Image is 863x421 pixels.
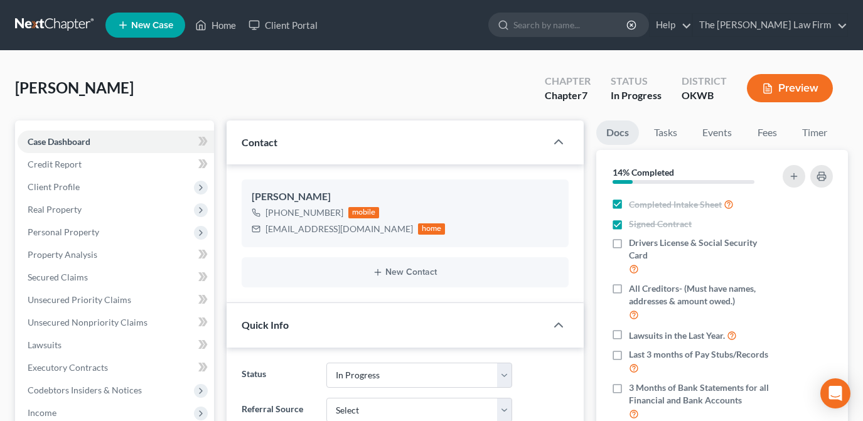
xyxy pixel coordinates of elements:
[629,282,775,307] span: All Creditors- (Must have names, addresses & amount owed.)
[18,266,214,289] a: Secured Claims
[131,21,173,30] span: New Case
[513,13,628,36] input: Search by name...
[613,167,674,178] strong: 14% Completed
[28,339,62,350] span: Lawsuits
[545,74,591,88] div: Chapter
[418,223,446,235] div: home
[18,243,214,266] a: Property Analysis
[629,381,775,407] span: 3 Months of Bank Statements for all Financial and Bank Accounts
[644,120,687,145] a: Tasks
[747,120,787,145] a: Fees
[28,272,88,282] span: Secured Claims
[792,120,837,145] a: Timer
[15,78,134,97] span: [PERSON_NAME]
[820,378,850,408] div: Open Intercom Messenger
[242,14,324,36] a: Client Portal
[235,363,320,388] label: Status
[18,311,214,334] a: Unsecured Nonpriority Claims
[596,120,639,145] a: Docs
[28,181,80,192] span: Client Profile
[629,237,775,262] span: Drivers License & Social Security Card
[747,74,833,102] button: Preview
[582,89,587,101] span: 7
[28,136,90,147] span: Case Dashboard
[265,206,343,219] div: [PHONE_NUMBER]
[18,153,214,176] a: Credit Report
[28,385,142,395] span: Codebtors Insiders & Notices
[682,74,727,88] div: District
[629,198,722,211] span: Completed Intake Sheet
[242,319,289,331] span: Quick Info
[28,204,82,215] span: Real Property
[629,329,725,342] span: Lawsuits in the Last Year.
[611,88,662,103] div: In Progress
[265,223,413,235] div: [EMAIL_ADDRESS][DOMAIN_NAME]
[189,14,242,36] a: Home
[348,207,380,218] div: mobile
[252,267,559,277] button: New Contact
[545,88,591,103] div: Chapter
[611,74,662,88] div: Status
[28,407,56,418] span: Income
[629,348,768,361] span: Last 3 months of Pay Stubs/Records
[28,294,131,305] span: Unsecured Priority Claims
[692,120,742,145] a: Events
[28,362,108,373] span: Executory Contracts
[28,159,82,169] span: Credit Report
[18,334,214,356] a: Lawsuits
[629,218,692,230] span: Signed Contract
[18,289,214,311] a: Unsecured Priority Claims
[28,249,97,260] span: Property Analysis
[28,317,147,328] span: Unsecured Nonpriority Claims
[18,131,214,153] a: Case Dashboard
[693,14,847,36] a: The [PERSON_NAME] Law Firm
[242,136,277,148] span: Contact
[28,226,99,237] span: Personal Property
[682,88,727,103] div: OKWB
[18,356,214,379] a: Executory Contracts
[650,14,692,36] a: Help
[252,189,559,205] div: [PERSON_NAME]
